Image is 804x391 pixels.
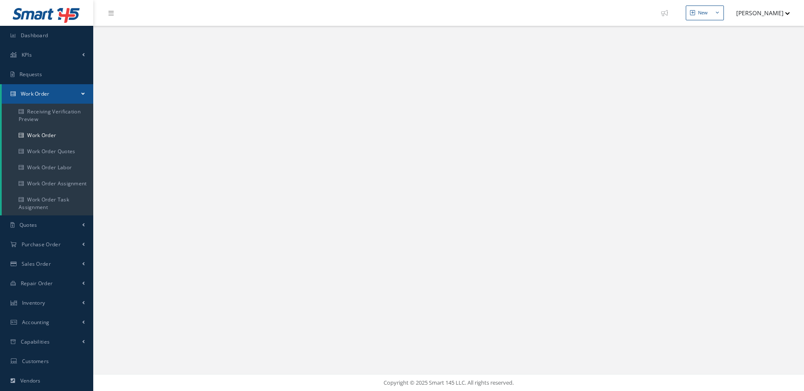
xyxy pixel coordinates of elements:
span: Requests [19,71,42,78]
div: New [698,9,708,17]
button: New [686,6,724,20]
span: Inventory [22,299,45,306]
a: Work Order [2,127,93,143]
a: Work Order Labor [2,160,93,176]
span: Repair Order [21,280,53,287]
a: Work Order Assignment [2,176,93,192]
span: Work Order [21,90,50,97]
a: Receiving Verification Preview [2,104,93,127]
span: Dashboard [21,32,48,39]
span: Quotes [19,221,37,229]
span: Capabilities [21,338,50,345]
a: Work Order Task Assignment [2,192,93,215]
div: Copyright © 2025 Smart 145 LLC. All rights reserved. [102,379,796,387]
span: Customers [22,358,49,365]
a: Work Order Quotes [2,143,93,160]
span: Sales Order [22,260,51,267]
span: KPIs [22,51,32,58]
button: [PERSON_NAME] [728,5,790,21]
span: Accounting [22,319,50,326]
a: Work Order [2,84,93,104]
span: Purchase Order [22,241,61,248]
span: Vendors [20,377,41,384]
